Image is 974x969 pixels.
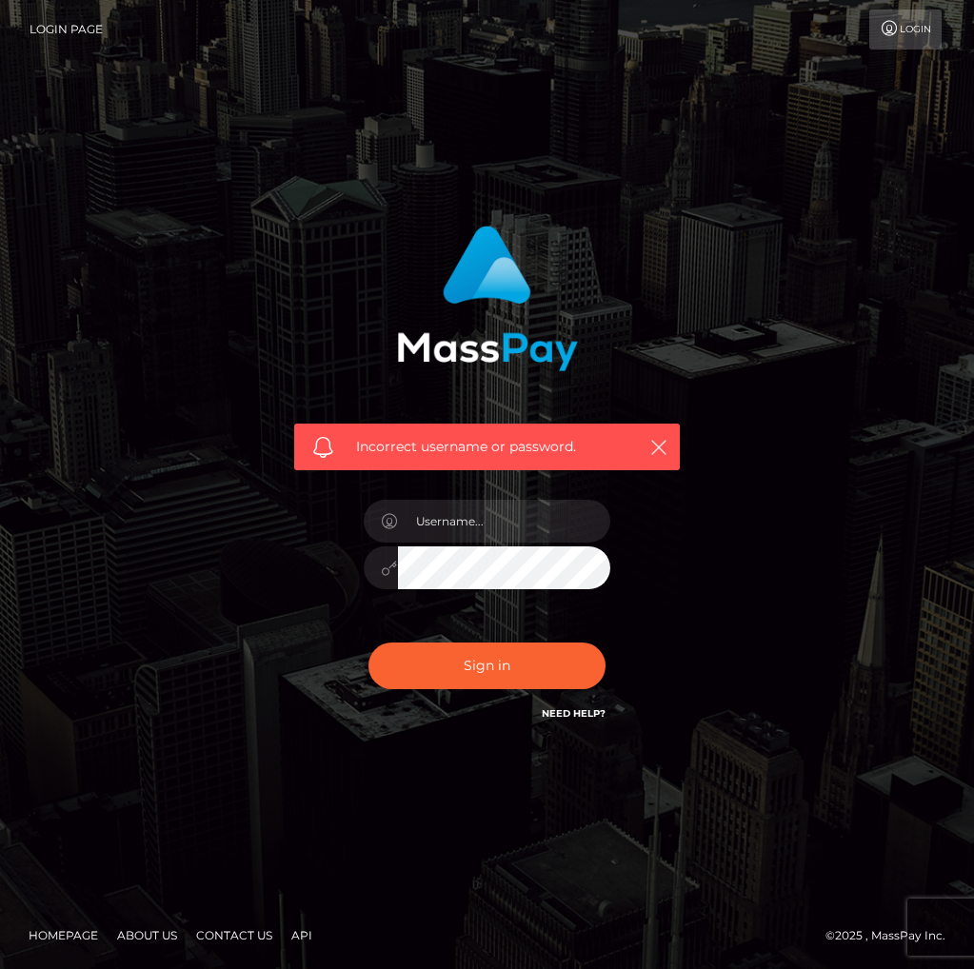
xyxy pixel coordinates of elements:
a: Contact Us [189,920,280,950]
a: About Us [109,920,185,950]
a: API [284,920,320,950]
img: MassPay Login [397,226,578,371]
a: Login Page [30,10,103,49]
button: Sign in [368,643,606,689]
a: Homepage [21,920,106,950]
span: Incorrect username or password. [356,437,627,457]
a: Need Help? [542,707,606,720]
div: © 2025 , MassPay Inc. [825,925,960,946]
a: Login [869,10,942,49]
input: Username... [398,500,611,543]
